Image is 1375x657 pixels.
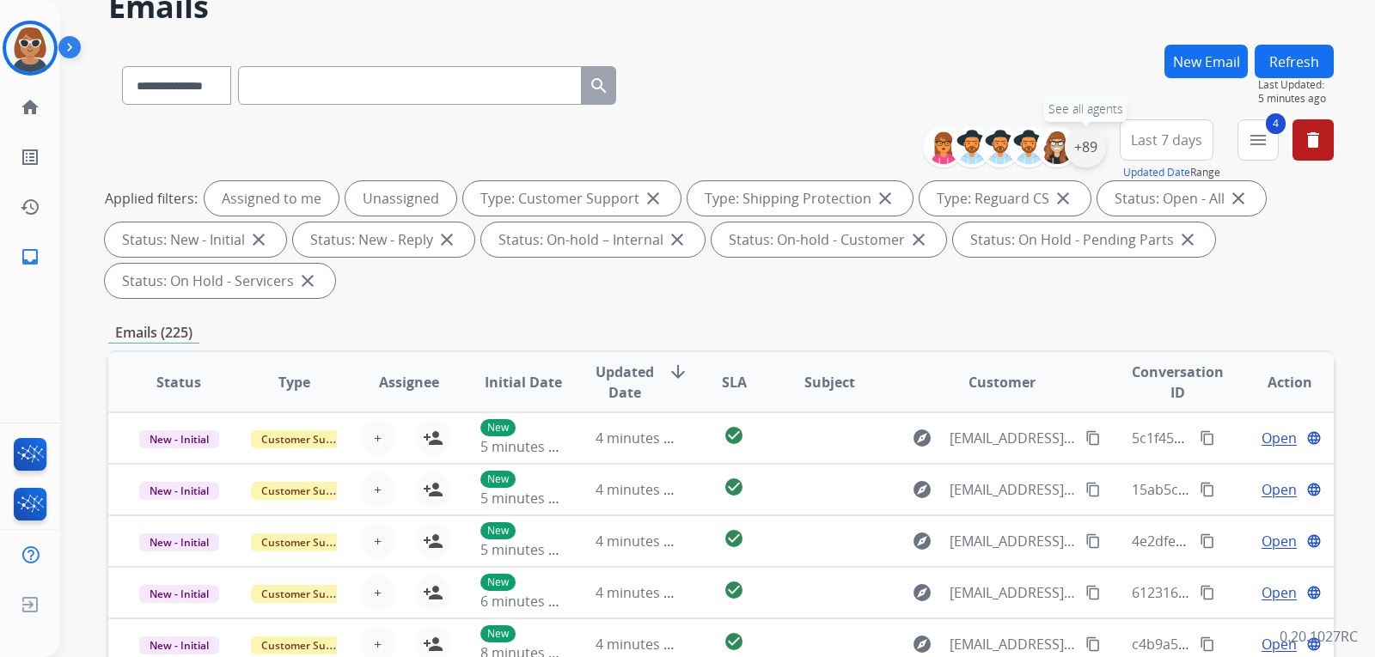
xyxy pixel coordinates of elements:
[687,181,913,216] div: Type: Shipping Protection
[950,634,1075,654] span: [EMAIL_ADDRESS][DOMAIN_NAME]
[156,372,201,392] span: Status
[950,531,1075,551] span: [EMAIL_ADDRESS][DOMAIN_NAME]
[724,425,744,446] mat-icon: check_circle
[596,635,687,654] span: 4 minutes ago
[205,181,339,216] div: Assigned to me
[297,271,318,291] mat-icon: close
[1177,229,1198,250] mat-icon: close
[912,634,932,654] mat-icon: explore
[1164,45,1248,78] button: New Email
[596,429,687,447] span: 4 minutes ago
[480,522,516,539] p: New
[1085,430,1101,446] mat-icon: content_copy
[912,531,932,551] mat-icon: explore
[804,372,855,392] span: Subject
[1200,636,1215,652] mat-icon: content_copy
[423,634,443,654] mat-icon: person_add
[1085,585,1101,600] mat-icon: content_copy
[480,625,516,642] p: New
[1200,430,1215,446] mat-icon: content_copy
[1258,78,1334,92] span: Last Updated:
[251,585,363,603] span: Customer Support
[712,222,946,257] div: Status: On-hold - Customer
[912,479,932,500] mat-icon: explore
[1306,585,1322,600] mat-icon: language
[1200,533,1215,549] mat-icon: content_copy
[1262,479,1297,500] span: Open
[596,583,687,602] span: 4 minutes ago
[251,636,363,654] span: Customer Support
[1306,482,1322,497] mat-icon: language
[251,533,363,551] span: Customer Support
[278,372,310,392] span: Type
[1048,100,1123,118] span: See all agents
[20,197,40,217] mat-icon: history
[1262,428,1297,448] span: Open
[20,97,40,118] mat-icon: home
[596,480,687,499] span: 4 minutes ago
[345,181,456,216] div: Unassigned
[912,428,932,448] mat-icon: explore
[379,372,439,392] span: Assignee
[1200,585,1215,600] mat-icon: content_copy
[1258,92,1334,106] span: 5 minutes ago
[1306,533,1322,549] mat-icon: language
[374,582,382,603] span: +
[480,574,516,591] p: New
[1306,430,1322,446] mat-icon: language
[1065,126,1106,167] div: +89
[374,634,382,654] span: +
[1053,188,1073,209] mat-icon: close
[480,437,572,456] span: 5 minutes ago
[251,482,363,500] span: Customer Support
[437,229,457,250] mat-icon: close
[423,531,443,551] mat-icon: person_add
[1237,119,1279,161] button: 4
[139,430,219,448] span: New - Initial
[1085,482,1101,497] mat-icon: content_copy
[724,631,744,652] mat-icon: check_circle
[374,428,382,448] span: +
[481,222,705,257] div: Status: On-hold – Internal
[667,229,687,250] mat-icon: close
[139,636,219,654] span: New - Initial
[423,582,443,603] mat-icon: person_add
[480,540,572,559] span: 5 minutes ago
[589,76,609,96] mat-icon: search
[908,229,929,250] mat-icon: close
[361,524,395,558] button: +
[1200,482,1215,497] mat-icon: content_copy
[248,229,269,250] mat-icon: close
[361,421,395,455] button: +
[361,472,395,507] button: +
[480,592,572,611] span: 6 minutes ago
[1262,582,1297,603] span: Open
[361,575,395,610] button: +
[724,528,744,549] mat-icon: check_circle
[724,477,744,497] mat-icon: check_circle
[875,188,895,209] mat-icon: close
[480,489,572,508] span: 5 minutes ago
[950,582,1075,603] span: [EMAIL_ADDRESS][DOMAIN_NAME]
[1255,45,1334,78] button: Refresh
[108,322,199,344] p: Emails (225)
[20,246,40,267] mat-icon: inbox
[1085,636,1101,652] mat-icon: content_copy
[1228,188,1249,209] mat-icon: close
[105,222,286,257] div: Status: New - Initial
[969,372,1036,392] span: Customer
[912,582,932,603] mat-icon: explore
[485,372,562,392] span: Initial Date
[480,419,516,436] p: New
[463,181,681,216] div: Type: Customer Support
[596,532,687,551] span: 4 minutes ago
[1248,130,1268,150] mat-icon: menu
[139,533,219,551] span: New - Initial
[1123,165,1220,179] span: Range
[1131,137,1202,143] span: Last 7 days
[722,372,747,392] span: SLA
[423,479,443,500] mat-icon: person_add
[6,24,54,72] img: avatar
[20,147,40,167] mat-icon: list_alt
[374,479,382,500] span: +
